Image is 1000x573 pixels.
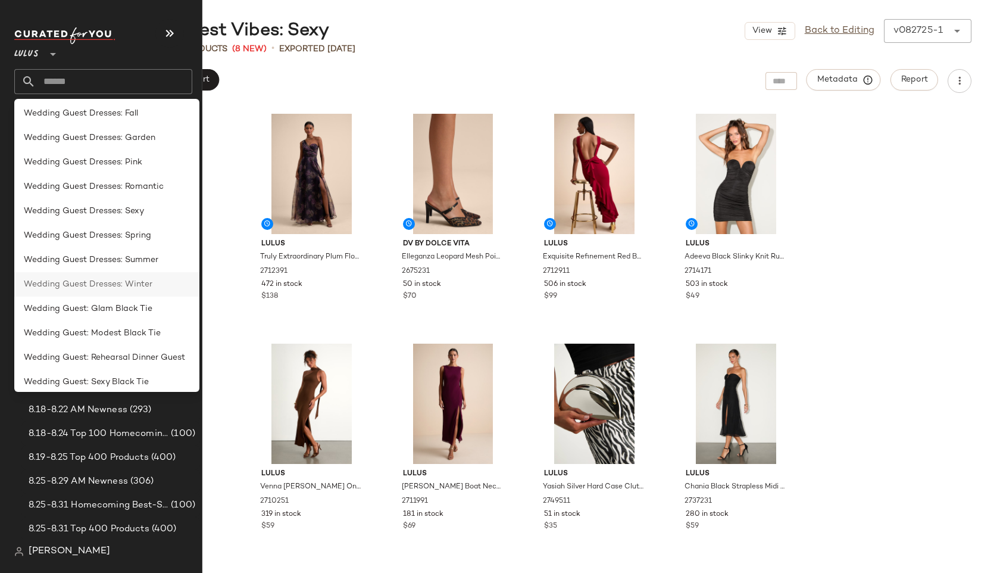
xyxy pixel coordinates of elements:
[261,509,301,520] span: 319 in stock
[149,451,176,465] span: (400)
[14,27,115,44] img: cfy_white_logo.C9jOOHJF.svg
[29,189,121,203] span: 7.28-8.1 AM Newness
[543,482,643,493] span: Yasiah Silver Hard Case Clutch
[403,239,504,250] span: Dv By Dolce Vita
[544,239,645,250] span: Lulus
[544,469,645,479] span: Lulus
[40,141,93,155] span: All Products
[261,469,362,479] span: Lulus
[40,165,118,179] span: Global Clipboards
[168,379,195,393] span: (100)
[119,236,144,250] span: (134)
[29,544,110,559] span: [PERSON_NAME]
[751,26,771,36] span: View
[14,41,39,62] span: Lulus
[167,356,186,369] span: (25)
[402,266,430,277] span: 2675231
[893,24,943,38] div: v082725-1
[29,236,119,250] span: 7.7-7.11 AM Newness
[686,521,699,532] span: $59
[543,496,570,507] span: 2749511
[402,496,428,507] span: 2711991
[29,213,143,226] span: 7.28-8.3 Top 400 Products
[535,114,654,234] img: 2712911_01_hero_2025-08-22.jpg
[252,344,371,464] img: 2710251_02_fullbody_2025-08-20.jpg
[38,117,85,131] span: Dashboard
[685,482,785,493] span: Chania Black Strapless Midi Dress
[686,279,728,290] span: 503 in stock
[29,427,168,441] span: 8.18-8.24 Top 100 Homecoming Dresses
[29,332,168,345] span: 8.11-8.17 Top Homecoming Product
[676,344,796,464] img: 2737231_02_fullbody_2025-08-18.jpg
[685,496,712,507] span: 2737231
[403,469,504,479] span: Lulus
[686,239,786,250] span: Lulus
[29,499,168,512] span: 8.25-8.31 Homecoming Best-Sellers
[128,475,154,488] span: (306)
[544,509,580,520] span: 51 in stock
[685,252,785,263] span: Adeeva Black Slinky Knit Ruched Bodycon Mini Dress
[676,114,796,234] img: 2714171_01_hero_2025-08-22.jpg
[118,165,139,179] span: (44)
[544,279,586,290] span: 506 in stock
[686,469,786,479] span: Lulus
[76,19,329,43] div: Wedding Guest Vibes: Sexy
[890,69,938,91] button: Report
[29,522,149,536] span: 8.25-8.31 Top 400 Products
[261,291,278,302] span: $138
[817,74,871,85] span: Metadata
[402,252,502,263] span: Elleganza Leopard Mesh Pointed-Toe Mule Pumps
[232,43,267,55] span: (8 New)
[149,522,177,536] span: (400)
[29,308,147,322] span: 8.11-8.17 Top 400 Products
[260,266,287,277] span: 2712391
[260,496,289,507] span: 2710251
[271,42,274,56] span: •
[543,266,570,277] span: 2712911
[29,356,167,369] span: 8.12 Top 25 Homecoming Styles
[29,379,168,393] span: 8.15 Top 100 Homecoming Dresses
[403,291,417,302] span: $70
[168,332,195,345] span: (100)
[29,284,127,298] span: 8.11-8.15 AM Newness
[127,403,152,417] span: (293)
[901,75,928,85] span: Report
[29,475,128,488] span: 8.25-8.29 AM Newness
[805,24,874,38] a: Back to Editing
[252,114,371,234] img: 2712391_02_front_2025-08-19.jpg
[261,279,302,290] span: 472 in stock
[402,482,502,493] span: [PERSON_NAME] Boat Neck Cowl Back Maxi Dress
[393,114,513,234] img: 2675231_01_OM_2025-08-25.jpg
[544,291,557,302] span: $99
[685,266,711,277] span: 2714171
[168,499,195,512] span: (100)
[393,344,513,464] img: 2711991_01_hero_2025-08-19.jpg
[403,509,443,520] span: 181 in stock
[14,547,24,556] img: svg%3e
[168,427,195,441] span: (100)
[403,521,415,532] span: $69
[261,521,274,532] span: $59
[403,279,441,290] span: 50 in stock
[807,69,881,91] button: Metadata
[29,260,127,274] span: 8.04-8.10 Top 25 Hoco
[686,291,699,302] span: $49
[147,308,174,322] span: (400)
[29,451,149,465] span: 8.19-8.25 Top 400 Products
[544,521,557,532] span: $35
[279,43,355,55] p: Exported [DATE]
[127,260,140,274] span: (1)
[143,213,171,226] span: (400)
[260,252,361,263] span: Truly Extraordinary Plum Floral Organza One-Shoulder Maxi Dress
[127,284,151,298] span: (152)
[686,509,729,520] span: 280 in stock
[121,189,146,203] span: (139)
[261,239,362,250] span: Lulus
[19,118,31,130] img: svg%3e
[29,403,127,417] span: 8.18-8.22 AM Newness
[543,252,643,263] span: Exquisite Refinement Red Backless Bow Ruffled Maxi Dress
[745,22,795,40] button: View
[260,482,361,493] span: Venna [PERSON_NAME] One-Shoulder Scarf Maxi Dress
[535,344,654,464] img: 2749511_01_OM_2025-08-26.jpg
